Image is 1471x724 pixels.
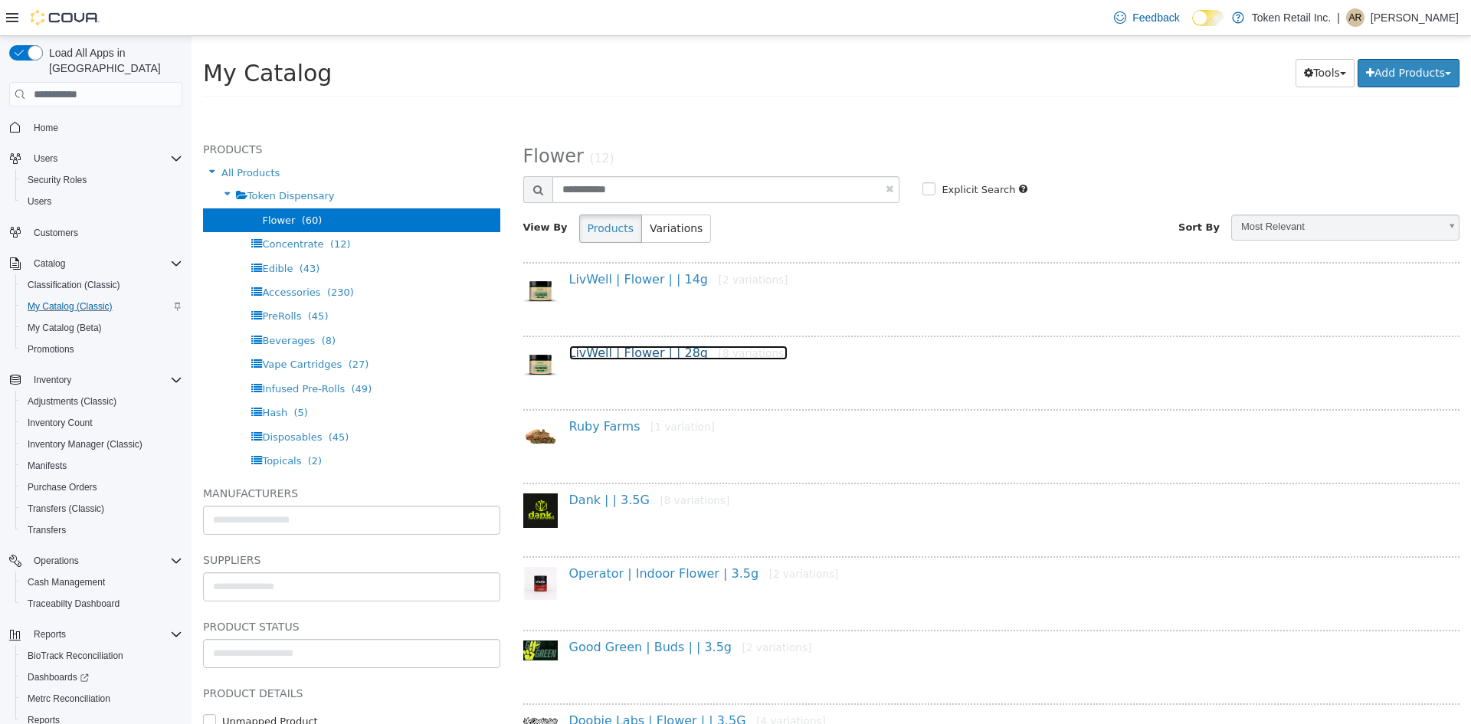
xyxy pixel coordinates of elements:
[527,311,597,323] small: [8 variations]
[34,628,66,640] span: Reports
[332,185,376,197] span: View By
[21,647,129,665] a: BioTrack Reconciliation
[28,417,93,429] span: Inventory Count
[70,179,103,190] span: Flower
[15,296,188,317] button: My Catalog (Classic)
[21,457,73,475] a: Manifests
[21,276,182,294] span: Classification (Classic)
[34,152,57,165] span: Users
[21,319,182,337] span: My Catalog (Beta)
[565,679,634,691] small: [4 variations]
[378,310,597,324] a: LivWell | Flower | | 28g[8 variations]
[28,322,102,334] span: My Catalog (Beta)
[378,677,634,692] a: Doobie Labs | Flower | | 3.5G[4 variations]
[130,299,144,310] span: (8)
[21,595,126,613] a: Traceabilty Dashboard
[21,414,182,432] span: Inventory Count
[15,191,188,212] button: Users
[28,481,97,493] span: Purchase Orders
[1371,8,1459,27] p: [PERSON_NAME]
[28,650,123,662] span: BioTrack Reconciliation
[527,238,597,250] small: [2 variations]
[15,498,188,519] button: Transfers (Classic)
[70,251,129,262] span: Accessories
[28,693,110,705] span: Metrc Reconciliation
[450,179,519,207] button: Variations
[70,395,130,407] span: Disposables
[11,24,140,51] span: My Catalog
[70,227,101,238] span: Edible
[11,104,309,123] h5: Products
[332,237,366,271] img: 150
[459,385,523,397] small: [1 variation]
[21,340,182,359] span: Promotions
[110,179,131,190] span: (60)
[70,347,153,359] span: Infused Pre-Rolls
[15,593,188,614] button: Traceabilty Dashboard
[28,625,72,644] button: Reports
[15,391,188,412] button: Adjustments (Classic)
[21,573,111,591] a: Cash Management
[3,550,188,572] button: Operations
[15,477,188,498] button: Purchase Orders
[378,530,647,545] a: Operator | Indoor Flower | 3.5g[2 variations]
[116,274,137,286] span: (45)
[28,438,143,450] span: Inventory Manager (Classic)
[21,500,110,518] a: Transfers (Classic)
[28,279,120,291] span: Classification (Classic)
[21,340,80,359] a: Promotions
[3,369,188,391] button: Inventory
[28,552,85,570] button: Operations
[21,414,99,432] a: Inventory Count
[34,555,79,567] span: Operations
[116,419,130,431] span: (2)
[15,339,188,360] button: Promotions
[21,171,93,189] a: Security Roles
[43,45,182,76] span: Load All Apps in [GEOGRAPHIC_DATA]
[28,395,116,408] span: Adjustments (Classic)
[28,174,87,186] span: Security Roles
[332,110,392,131] span: Flower
[21,435,149,454] a: Inventory Manager (Classic)
[70,299,123,310] span: Beverages
[398,116,423,129] small: (12)
[388,179,450,207] button: Products
[28,576,105,588] span: Cash Management
[1104,23,1163,51] button: Tools
[28,460,67,472] span: Manifests
[332,531,366,564] img: 150
[28,598,120,610] span: Traceabilty Dashboard
[1346,8,1365,27] div: andrew rampersad
[3,116,188,138] button: Home
[332,310,366,345] img: 150
[1192,10,1224,26] input: Dark Mode
[378,236,597,251] a: LivWell | Flower | | 14g[2 variations]
[1132,10,1179,25] span: Feedback
[11,581,309,600] h5: Product Status
[21,457,182,475] span: Manifests
[28,371,77,389] button: Inventory
[28,552,182,570] span: Operations
[157,323,178,334] span: (27)
[21,192,57,211] a: Users
[30,131,88,143] span: All Products
[28,343,74,355] span: Promotions
[15,688,188,709] button: Metrc Reconciliation
[70,202,132,214] span: Concentrate
[15,519,188,541] button: Transfers
[15,645,188,667] button: BioTrack Reconciliation
[1108,2,1185,33] a: Feedback
[21,478,182,496] span: Purchase Orders
[28,224,84,242] a: Customers
[28,117,182,136] span: Home
[1349,8,1362,27] span: ar
[332,384,366,418] img: 150
[28,254,71,273] button: Catalog
[31,10,100,25] img: Cova
[15,169,188,191] button: Security Roles
[11,515,309,533] h5: Suppliers
[21,276,126,294] a: Classification (Classic)
[28,625,182,644] span: Reports
[332,681,366,690] img: 150
[70,323,150,334] span: Vape Cartridges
